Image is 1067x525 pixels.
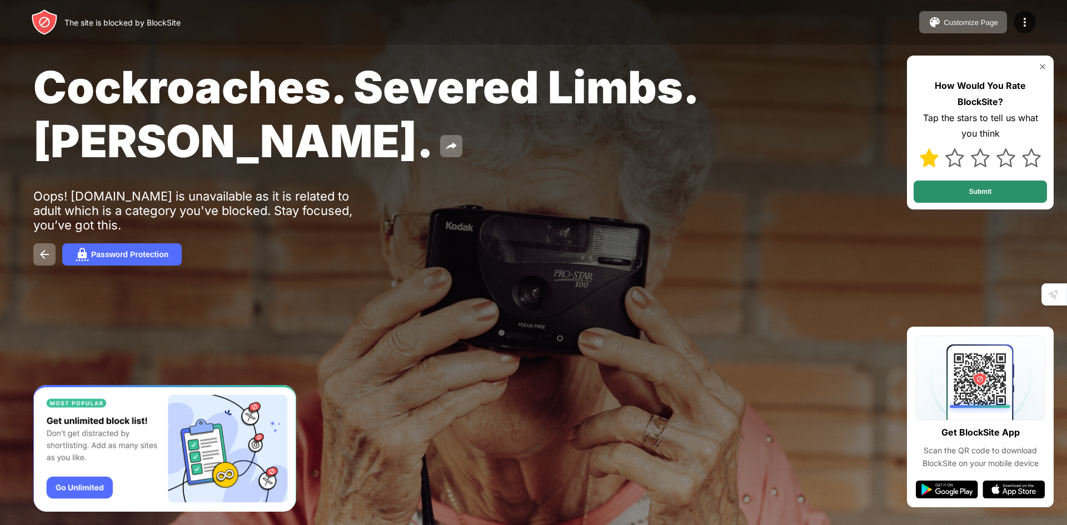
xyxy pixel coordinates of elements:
[1018,16,1031,29] img: menu-icon.svg
[914,110,1047,142] div: Tap the stars to tell us what you think
[33,60,697,168] span: Cockroaches. Severed Limbs. [PERSON_NAME].
[983,481,1045,498] img: app-store.svg
[64,18,181,27] div: The site is blocked by BlockSite
[445,139,458,153] img: share.svg
[91,250,168,259] div: Password Protection
[914,181,1047,203] button: Submit
[33,189,377,232] div: Oops! [DOMAIN_NAME] is unavailable as it is related to adult which is a category you've blocked. ...
[62,243,182,266] button: Password Protection
[916,481,978,498] img: google-play.svg
[914,78,1047,110] div: How Would You Rate BlockSite?
[916,444,1045,469] div: Scan the QR code to download BlockSite on your mobile device
[928,16,941,29] img: pallet.svg
[920,148,939,167] img: star-full.svg
[76,248,89,261] img: password.svg
[38,248,51,261] img: back.svg
[33,385,296,512] iframe: Banner
[1038,62,1047,71] img: rate-us-close.svg
[945,148,964,167] img: star.svg
[1022,148,1041,167] img: star.svg
[31,9,58,36] img: header-logo.svg
[916,336,1045,420] img: qrcode.svg
[944,18,998,27] div: Customize Page
[971,148,990,167] img: star.svg
[941,424,1020,441] div: Get BlockSite App
[996,148,1015,167] img: star.svg
[919,11,1007,33] button: Customize Page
